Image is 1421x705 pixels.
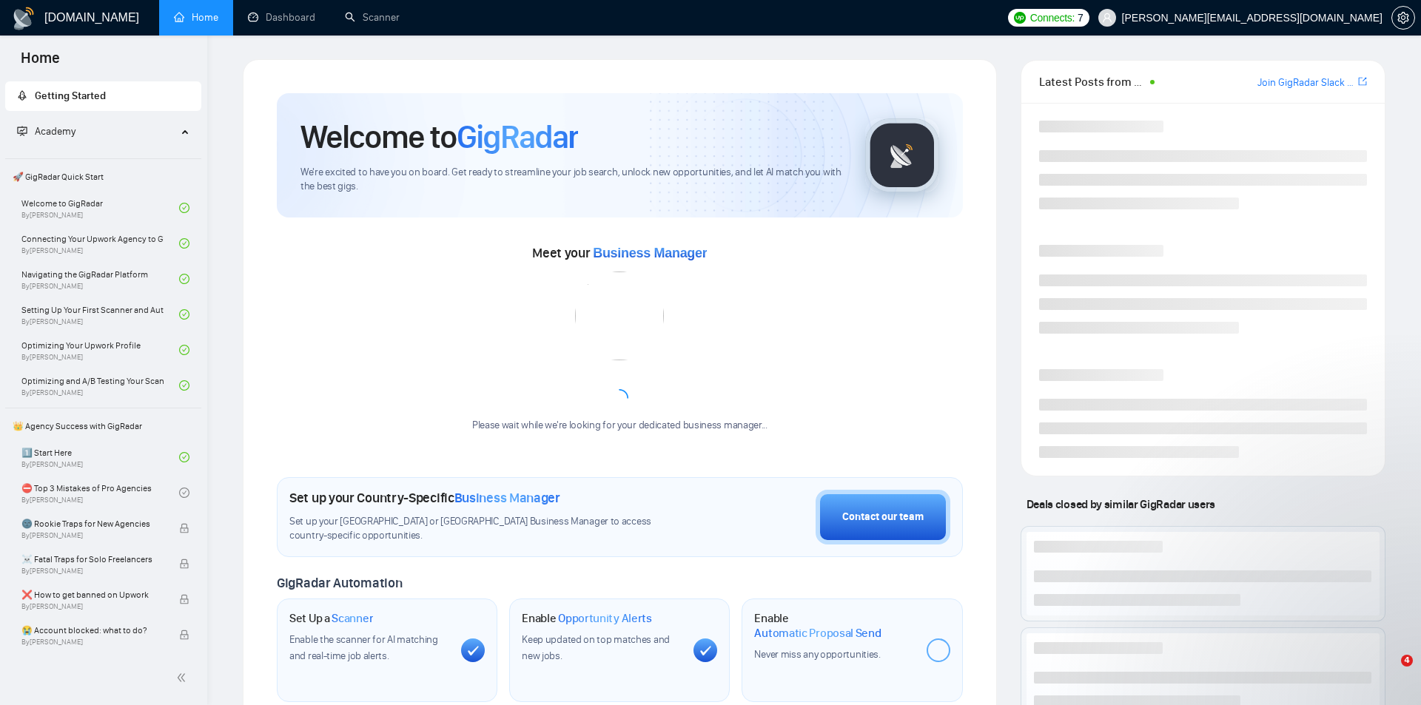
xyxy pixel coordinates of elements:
span: Automatic Proposal Send [754,626,881,641]
img: gigradar-logo.png [865,118,939,192]
span: Keep updated on top matches and new jobs. [522,633,670,662]
span: Set up your [GEOGRAPHIC_DATA] or [GEOGRAPHIC_DATA] Business Manager to access country-specific op... [289,515,686,543]
span: export [1358,75,1367,87]
span: Business Manager [454,490,560,506]
img: upwork-logo.png [1014,12,1026,24]
button: setting [1391,6,1415,30]
span: Deals closed by similar GigRadar users [1021,491,1221,517]
button: Contact our team [816,490,950,544]
span: 7 [1078,10,1084,26]
h1: Enable [754,611,914,640]
div: Contact our team [842,509,924,525]
span: GigRadar [457,117,578,157]
iframe: Intercom live chat [1371,655,1406,690]
div: Please wait while we're looking for your dedicated business manager... [463,419,776,433]
h1: Set up your Country-Specific [289,490,560,506]
span: Opportunity Alerts [558,611,652,626]
a: Join GigRadar Slack Community [1257,75,1355,91]
span: 4 [1401,655,1413,667]
span: setting [1392,12,1414,24]
span: Connects: [1030,10,1075,26]
img: error [575,271,664,360]
span: Meet your [532,245,707,261]
span: Latest Posts from the GigRadar Community [1039,72,1146,91]
a: export [1358,75,1367,89]
h1: Enable [522,611,652,626]
span: loading [608,387,631,411]
span: user [1102,13,1112,23]
a: setting [1391,12,1415,24]
span: We're excited to have you on board. Get ready to streamline your job search, unlock new opportuni... [300,166,841,194]
span: Business Manager [593,246,707,260]
span: Never miss any opportunities. [754,648,880,661]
